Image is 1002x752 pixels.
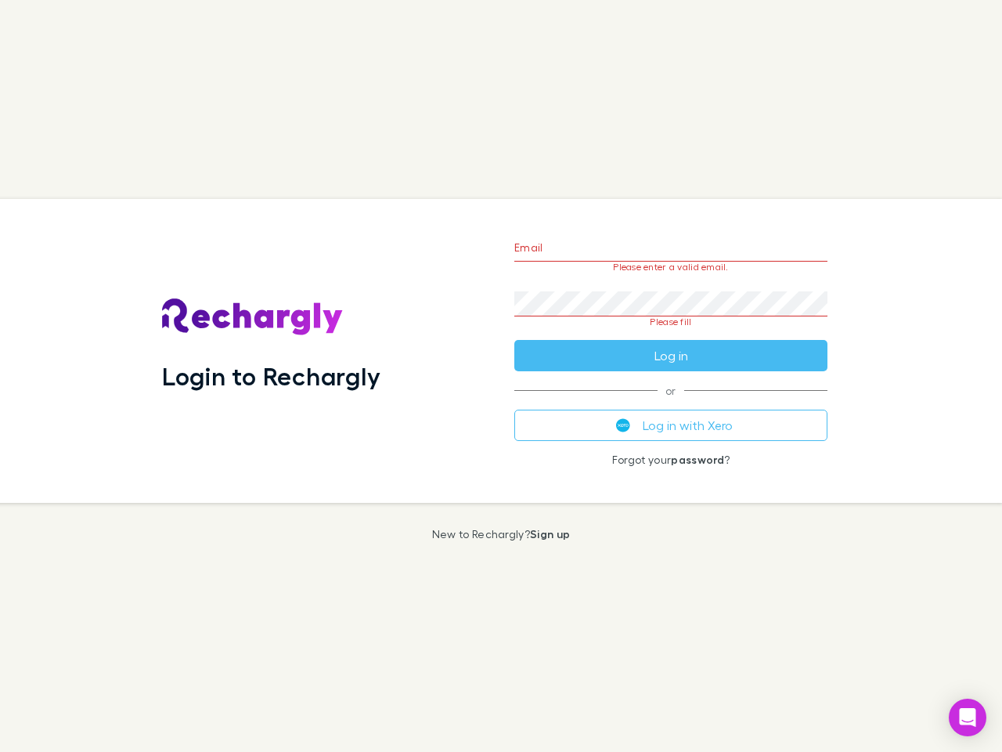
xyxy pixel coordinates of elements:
h1: Login to Rechargly [162,361,380,391]
img: Rechargly's Logo [162,298,344,336]
img: Xero's logo [616,418,630,432]
a: password [671,453,724,466]
div: Open Intercom Messenger [949,699,986,736]
p: Please fill [514,316,827,327]
p: Forgot your ? [514,454,827,466]
p: Please enter a valid email. [514,262,827,273]
p: New to Rechargly? [432,528,571,540]
span: or [514,390,827,391]
a: Sign up [530,527,570,540]
button: Log in with Xero [514,410,827,441]
button: Log in [514,340,827,371]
